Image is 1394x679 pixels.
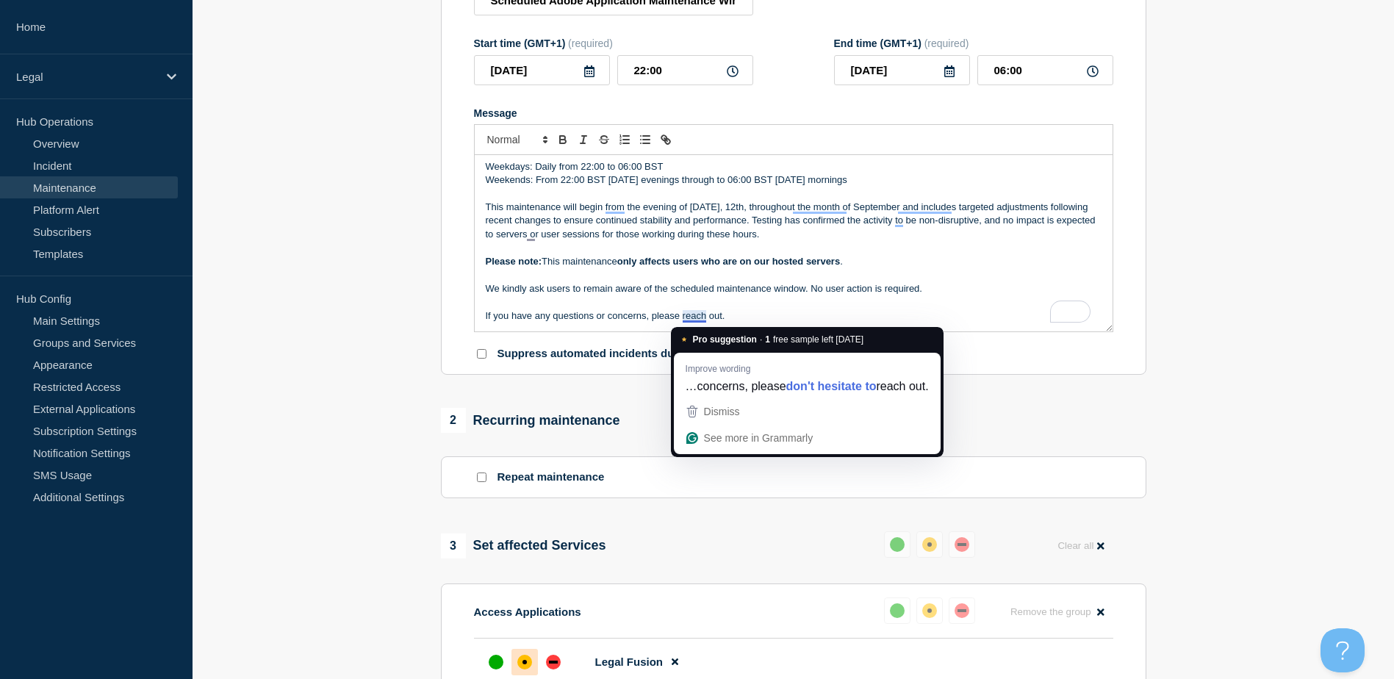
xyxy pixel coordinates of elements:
[594,131,614,148] button: Toggle strikethrough text
[486,173,1102,187] p: Weekends: From 22:00 BST [DATE] evenings through to 06:00 BST [DATE] mornings
[546,655,561,669] div: down
[890,603,905,618] div: up
[922,603,937,618] div: affected
[1010,606,1091,617] span: Remove the group
[441,408,620,433] div: Recurring maintenance
[474,55,610,85] input: YYYY-MM-DD
[617,256,840,267] strong: only affects users who are on our hosted servers
[568,37,613,49] span: (required)
[474,606,581,618] p: Access Applications
[635,131,655,148] button: Toggle bulleted list
[475,155,1113,331] div: To enrich screen reader interactions, please activate Accessibility in Grammarly extension settings
[481,131,553,148] span: Font size
[441,533,466,558] span: 3
[486,255,1102,268] p: This maintenance .
[486,201,1102,241] p: This maintenance will begin from the evening of [DATE], 12th, throughout the month of September a...
[955,537,969,552] div: down
[477,349,486,359] input: Suppress automated incidents during maintenance
[655,131,676,148] button: Toggle link
[884,531,910,558] button: up
[949,531,975,558] button: down
[834,37,1113,49] div: End time (GMT+1)
[489,655,503,669] div: up
[1321,628,1365,672] iframe: Help Scout Beacon - Open
[474,107,1113,119] div: Message
[553,131,573,148] button: Toggle bold text
[486,256,542,267] strong: Please note:
[16,71,157,83] p: Legal
[486,160,1102,173] p: Weekdays: Daily from 22:00 to 06:00 BST
[477,473,486,482] input: Repeat maintenance
[890,537,905,552] div: up
[955,603,969,618] div: down
[486,282,1102,295] p: We kindly ask users to remain aware of the scheduled maintenance window. No user action is required.
[617,55,753,85] input: HH:MM
[1002,597,1113,626] button: Remove the group
[924,37,969,49] span: (required)
[474,37,753,49] div: Start time (GMT+1)
[573,131,594,148] button: Toggle italic text
[595,655,664,668] span: Legal Fusion
[834,55,970,85] input: YYYY-MM-DD
[497,470,605,484] p: Repeat maintenance
[486,309,1102,323] p: If you have any questions or concerns, please reach out.
[949,597,975,624] button: down
[916,531,943,558] button: affected
[614,131,635,148] button: Toggle ordered list
[1049,531,1113,560] button: Clear all
[441,533,606,558] div: Set affected Services
[497,347,766,361] p: Suppress automated incidents during maintenance
[922,537,937,552] div: affected
[977,55,1113,85] input: HH:MM
[916,597,943,624] button: affected
[517,655,532,669] div: affected
[441,408,466,433] span: 2
[884,597,910,624] button: up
